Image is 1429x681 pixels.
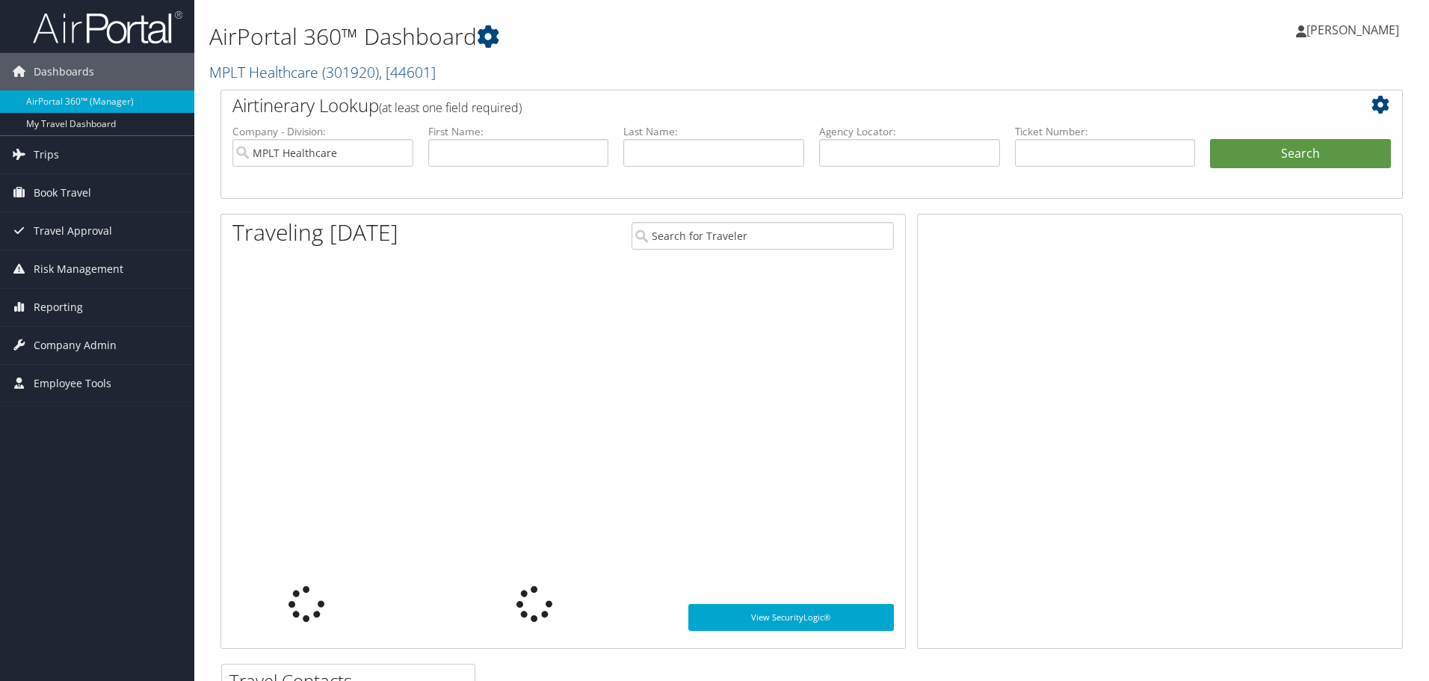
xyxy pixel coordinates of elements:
[819,124,1000,139] label: Agency Locator:
[34,174,91,212] span: Book Travel
[34,53,94,90] span: Dashboards
[688,604,894,631] a: View SecurityLogic®
[1296,7,1414,52] a: [PERSON_NAME]
[34,212,112,250] span: Travel Approval
[1210,139,1391,169] button: Search
[209,62,436,82] a: MPLT Healthcare
[1015,124,1196,139] label: Ticket Number:
[232,217,398,248] h1: Traveling [DATE]
[209,21,1013,52] h1: AirPortal 360™ Dashboard
[232,124,413,139] label: Company - Division:
[1306,22,1399,38] span: [PERSON_NAME]
[632,222,894,250] input: Search for Traveler
[34,365,111,402] span: Employee Tools
[428,124,609,139] label: First Name:
[623,124,804,139] label: Last Name:
[232,93,1292,118] h2: Airtinerary Lookup
[379,62,436,82] span: , [ 44601 ]
[34,250,123,288] span: Risk Management
[34,327,117,364] span: Company Admin
[34,136,59,173] span: Trips
[33,10,182,45] img: airportal-logo.png
[379,99,522,116] span: (at least one field required)
[322,62,379,82] span: ( 301920 )
[34,289,83,326] span: Reporting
